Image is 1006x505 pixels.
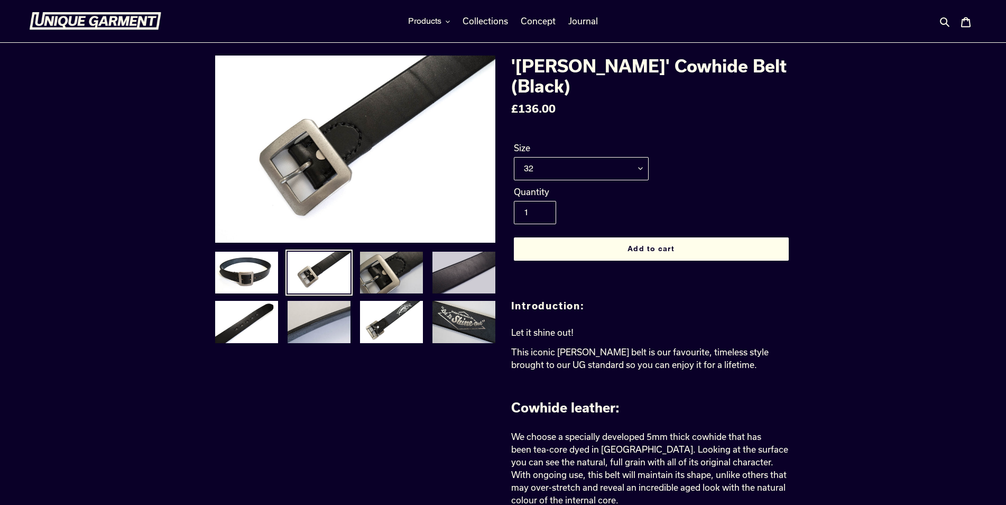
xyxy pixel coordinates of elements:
span: Let it shine out! [511,327,574,337]
img: Load image into Gallery viewer, &#39;Garrison&#39; Cowhide Belt (Black) [287,251,352,295]
span: Collections [463,16,508,26]
span: Cowhide leather: [511,400,620,415]
img: Load image into Gallery viewer, &#39;Garrison&#39; Cowhide Belt (Black) [431,300,496,344]
span: Concept [521,16,556,26]
span: Journal [568,16,598,26]
a: Collections [457,13,513,29]
label: Size [514,142,649,154]
a: Journal [563,13,603,29]
label: Quantity [514,186,649,198]
img: Load image into Gallery viewer, &#39;Garrison&#39; Cowhide Belt (Black) [359,300,424,344]
h1: '[PERSON_NAME]' Cowhide Belt (Black) [511,56,791,96]
a: Concept [515,13,561,29]
span: Introduction: [511,300,585,311]
img: Load image into Gallery viewer, &#39;Garrison&#39; Cowhide Belt (Black) [214,251,279,295]
span: Products [408,16,441,26]
img: Load image into Gallery viewer, &#39;Garrison&#39; Cowhide Belt (Black) [287,300,352,344]
span: £136.00 [511,102,556,115]
span: Add to cart [627,244,674,253]
img: Load image into Gallery viewer, &#39;Garrison&#39; Cowhide Belt (Black) [359,251,424,295]
button: Add to cart [514,237,789,261]
button: Products [403,13,455,29]
img: Unique Garment [29,12,161,30]
img: Load image into Gallery viewer, &#39;Garrison&#39; Cowhide Belt (Black) [214,300,279,344]
p: This iconic [PERSON_NAME] belt is our favourite, timeless style brought to our UG standard so you... [511,346,791,371]
span: We choose a specially developed 5mm thick cowhide that has been tea-core dyed in [GEOGRAPHIC_DATA... [511,431,788,505]
img: Load image into Gallery viewer, &#39;Garrison&#39; Cowhide Belt (Black) [431,251,496,295]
